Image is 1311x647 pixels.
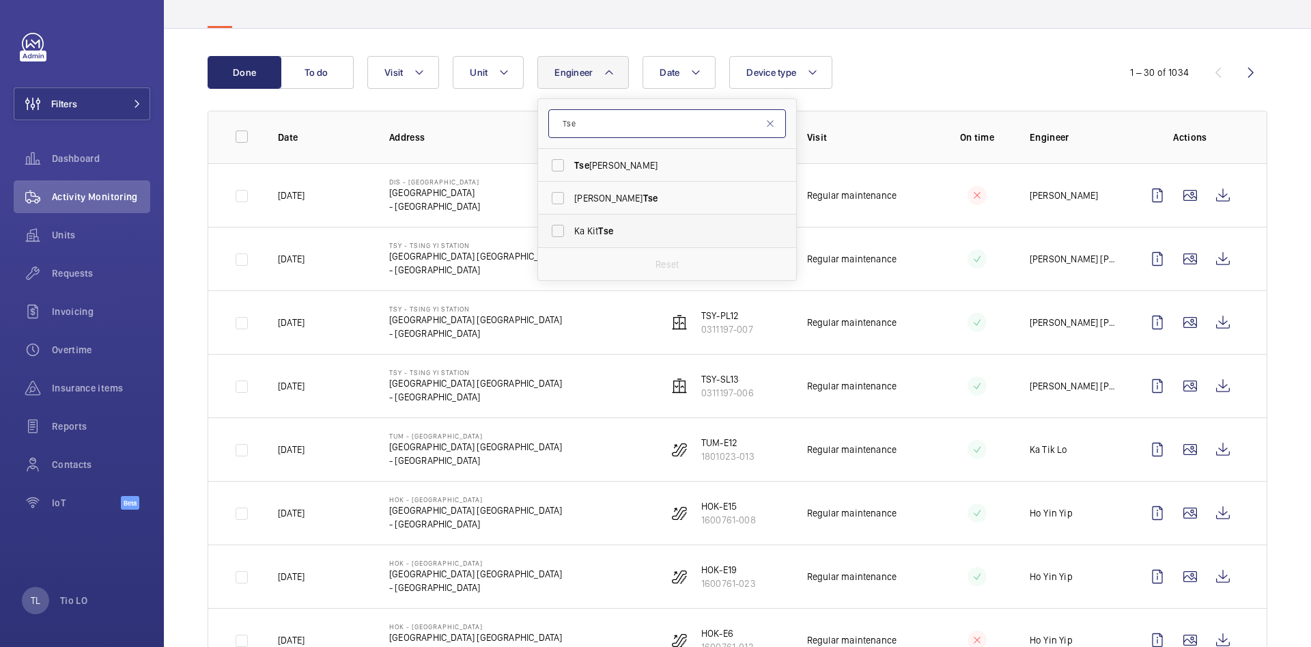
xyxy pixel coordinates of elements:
[278,130,367,144] p: Date
[14,87,150,120] button: Filters
[389,559,562,567] p: HOK - [GEOGRAPHIC_DATA]
[548,109,786,138] input: Search by engineer
[278,189,305,202] p: [DATE]
[574,159,762,172] span: [PERSON_NAME]
[1130,66,1189,79] div: 1 – 30 of 1034
[52,343,150,357] span: Overtime
[537,56,629,89] button: Engineer
[643,193,658,204] span: Tse
[389,440,562,454] p: [GEOGRAPHIC_DATA] [GEOGRAPHIC_DATA]
[701,372,754,386] p: TSY-SL13
[807,130,925,144] p: Visit
[52,381,150,395] span: Insurance items
[52,152,150,165] span: Dashboard
[807,443,897,456] p: Regular maintenance
[1030,316,1119,329] p: [PERSON_NAME] [PERSON_NAME]
[52,496,121,510] span: IoT
[671,378,688,394] img: elevator.svg
[389,263,562,277] p: - [GEOGRAPHIC_DATA]
[389,567,562,581] p: [GEOGRAPHIC_DATA] [GEOGRAPHIC_DATA]
[31,594,40,607] p: TL
[598,225,613,236] span: Tse
[389,313,562,327] p: [GEOGRAPHIC_DATA] [GEOGRAPHIC_DATA]
[807,506,897,520] p: Regular maintenance
[389,327,562,340] p: - [GEOGRAPHIC_DATA]
[671,568,688,585] img: escalator.svg
[208,56,281,89] button: Done
[389,249,562,263] p: [GEOGRAPHIC_DATA] [GEOGRAPHIC_DATA]
[121,496,139,510] span: Beta
[671,441,688,458] img: escalator.svg
[278,316,305,329] p: [DATE]
[389,495,562,504] p: HOK - [GEOGRAPHIC_DATA]
[389,622,562,631] p: HOK - [GEOGRAPHIC_DATA]
[52,266,150,280] span: Requests
[1030,379,1119,393] p: [PERSON_NAME] [PERSON_NAME]
[807,252,897,266] p: Regular maintenance
[51,97,77,111] span: Filters
[1030,443,1068,456] p: Ka Tik Lo
[1030,189,1098,202] p: [PERSON_NAME]
[655,258,679,271] p: Reset
[701,386,754,400] p: 0311197-006
[389,199,480,213] p: - [GEOGRAPHIC_DATA]
[389,305,562,313] p: TSY - Tsing Yi Station
[701,513,756,527] p: 1600761-008
[389,241,562,249] p: TSY - Tsing Yi Station
[389,178,480,186] p: DIS - [GEOGRAPHIC_DATA]
[701,436,755,450] p: TUM-E12
[389,376,562,390] p: [GEOGRAPHIC_DATA] [GEOGRAPHIC_DATA]
[701,499,756,513] p: HOK-E15
[52,419,150,433] span: Reports
[701,450,755,463] p: 1801023-013
[701,322,753,336] p: 0311197-007
[1030,506,1073,520] p: Ho Yin Yip
[453,56,524,89] button: Unit
[746,67,796,78] span: Device type
[52,190,150,204] span: Activity Monitoring
[643,56,716,89] button: Date
[52,228,150,242] span: Units
[701,309,753,322] p: TSY-PL12
[574,160,589,171] span: Tse
[470,67,488,78] span: Unit
[701,563,756,577] p: HOK-E19
[389,504,562,517] p: [GEOGRAPHIC_DATA] [GEOGRAPHIC_DATA]
[1030,252,1119,266] p: [PERSON_NAME] [PERSON_NAME]
[278,506,305,520] p: [DATE]
[389,631,562,644] p: [GEOGRAPHIC_DATA] [GEOGRAPHIC_DATA]
[807,316,897,329] p: Regular maintenance
[389,432,562,440] p: TUM - [GEOGRAPHIC_DATA]
[389,186,480,199] p: [GEOGRAPHIC_DATA]
[946,130,1008,144] p: On time
[384,67,403,78] span: Visit
[701,627,754,640] p: HOK-E6
[574,224,762,238] span: Ka Kit
[278,570,305,583] p: [DATE]
[389,454,562,467] p: - [GEOGRAPHIC_DATA]
[1030,570,1073,583] p: Ho Yin Yip
[52,458,150,471] span: Contacts
[389,517,562,531] p: - [GEOGRAPHIC_DATA]
[278,633,305,647] p: [DATE]
[807,570,897,583] p: Regular maintenance
[660,67,679,78] span: Date
[807,189,897,202] p: Regular maintenance
[1141,130,1239,144] p: Actions
[52,305,150,318] span: Invoicing
[671,505,688,521] img: escalator.svg
[278,443,305,456] p: [DATE]
[280,56,354,89] button: To do
[1030,130,1119,144] p: Engineer
[554,67,593,78] span: Engineer
[389,581,562,594] p: - [GEOGRAPHIC_DATA]
[574,191,762,205] span: [PERSON_NAME]
[389,368,562,376] p: TSY - Tsing Yi Station
[729,56,832,89] button: Device type
[701,577,756,590] p: 1600761-023
[278,379,305,393] p: [DATE]
[278,252,305,266] p: [DATE]
[389,130,646,144] p: Address
[367,56,439,89] button: Visit
[671,314,688,331] img: elevator.svg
